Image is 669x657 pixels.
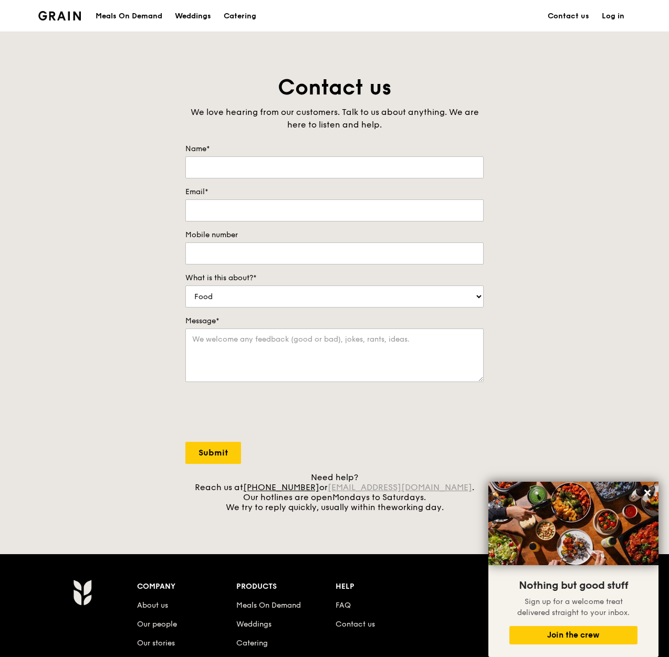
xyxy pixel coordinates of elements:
[236,579,336,594] div: Products
[336,579,435,594] div: Help
[236,620,271,629] a: Weddings
[185,393,345,433] iframe: reCAPTCHA
[639,484,656,501] button: Close
[185,106,484,131] div: We love hearing from our customers. Talk to us about anything. We are here to listen and help.
[243,482,319,492] a: [PHONE_NUMBER]
[175,1,211,32] div: Weddings
[137,579,236,594] div: Company
[185,442,241,464] input: Submit
[185,230,484,240] label: Mobile number
[236,601,301,610] a: Meals On Demand
[236,639,268,648] a: Catering
[185,144,484,154] label: Name*
[336,620,375,629] a: Contact us
[328,482,472,492] a: [EMAIL_ADDRESS][DOMAIN_NAME]
[185,187,484,197] label: Email*
[509,626,637,644] button: Join the crew
[185,472,484,512] div: Need help? Reach us at or . Our hotlines are open We try to reply quickly, usually within the
[96,1,162,32] div: Meals On Demand
[137,639,175,648] a: Our stories
[595,1,631,32] a: Log in
[224,1,256,32] div: Catering
[391,502,444,512] span: working day.
[185,73,484,102] h1: Contact us
[137,601,168,610] a: About us
[185,273,484,283] label: What is this about?*
[336,601,351,610] a: FAQ
[332,492,426,502] span: Mondays to Saturdays.
[185,316,484,326] label: Message*
[541,1,595,32] a: Contact us
[38,11,81,20] img: Grain
[169,1,217,32] a: Weddings
[519,579,628,592] span: Nothing but good stuff
[137,620,177,629] a: Our people
[517,597,630,617] span: Sign up for a welcome treat delivered straight to your inbox.
[217,1,263,32] a: Catering
[488,482,658,565] img: DSC07876-Edit02-Large.jpeg
[73,579,91,606] img: Grain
